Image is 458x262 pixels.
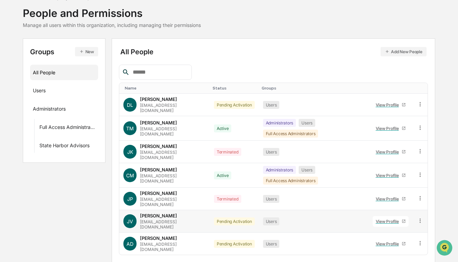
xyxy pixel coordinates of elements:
div: View Profile [376,173,402,178]
a: View Profile [373,170,409,181]
div: Full Access Administrators [263,177,318,185]
div: Administrators [33,106,66,114]
div: View Profile [376,241,402,246]
a: 🗄️Attestations [47,84,88,97]
a: View Profile [373,123,409,134]
span: CM [126,172,134,178]
span: Attestations [57,87,86,94]
a: View Profile [373,100,409,110]
div: 🖐️ [7,88,12,93]
div: All People [120,47,426,56]
div: [PERSON_NAME] [140,120,177,125]
div: [EMAIL_ADDRESS][DOMAIN_NAME] [140,197,206,207]
a: 🔎Data Lookup [4,97,46,110]
span: Pylon [69,117,84,122]
div: [PERSON_NAME] [140,143,177,149]
div: Users [263,101,280,109]
div: Pending Activation [214,101,255,109]
span: JK [127,149,133,155]
div: Users [299,119,315,127]
div: [EMAIL_ADDRESS][DOMAIN_NAME] [140,103,206,113]
div: [PERSON_NAME] [140,96,177,102]
div: We're available if you need us! [24,60,87,65]
p: How can we help? [7,15,126,26]
div: Users [263,195,280,203]
button: Start new chat [118,55,126,63]
div: Administrators [263,166,296,174]
div: Full Access Administrators [39,124,95,132]
div: View Profile [376,149,402,155]
div: All People [33,67,95,78]
div: Users [263,217,280,225]
div: [EMAIL_ADDRESS][DOMAIN_NAME] [140,242,206,252]
span: Data Lookup [14,100,44,107]
img: 1746055101610-c473b297-6a78-478c-a979-82029cc54cd1 [7,53,19,65]
div: Users [263,240,280,248]
span: AD [127,241,133,247]
a: View Profile [373,238,409,249]
a: View Profile [373,147,409,157]
div: Pending Activation [214,217,255,225]
div: [EMAIL_ADDRESS][DOMAIN_NAME] [140,173,206,184]
div: Groups [30,47,98,56]
div: 🔎 [7,101,12,106]
div: State Harbor Advisors [39,142,90,151]
div: Users [33,87,46,96]
a: Powered byPylon [49,117,84,122]
div: [PERSON_NAME] [140,190,177,196]
div: Users [299,166,315,174]
div: Full Access Administrators [263,130,318,138]
div: Active [214,124,232,132]
div: View Profile [376,102,402,107]
div: View Profile [376,126,402,131]
div: Users [263,148,280,156]
div: Administrators [263,119,296,127]
button: Add New People [381,47,427,56]
div: View Profile [376,196,402,202]
div: [EMAIL_ADDRESS][DOMAIN_NAME] [140,219,206,230]
div: [EMAIL_ADDRESS][DOMAIN_NAME] [140,126,206,137]
div: Manage all users within this organization, including managing their permissions [23,22,201,28]
div: Toggle SortBy [371,86,410,91]
div: 🗄️ [50,88,56,93]
a: 🖐️Preclearance [4,84,47,97]
div: View Profile [376,219,402,224]
div: [PERSON_NAME] [140,213,177,218]
iframe: Open customer support [436,239,455,258]
div: Pending Activation [214,240,255,248]
div: [EMAIL_ADDRESS][DOMAIN_NAME] [140,150,206,160]
div: Toggle SortBy [213,86,256,91]
span: JV [127,218,133,224]
div: Toggle SortBy [262,86,366,91]
span: JP [127,196,133,202]
div: Terminated [214,195,241,203]
div: Toggle SortBy [125,86,207,91]
div: Toggle SortBy [418,86,425,91]
div: People and Permissions [23,1,201,19]
div: [PERSON_NAME] [140,235,177,241]
a: View Profile [373,216,409,227]
span: TM [126,125,134,131]
a: View Profile [373,194,409,204]
button: New [75,47,98,56]
span: DL [127,102,133,108]
div: [PERSON_NAME] [140,167,177,172]
div: Active [214,171,232,179]
span: Preclearance [14,87,45,94]
div: Terminated [214,148,241,156]
div: Start new chat [24,53,113,60]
